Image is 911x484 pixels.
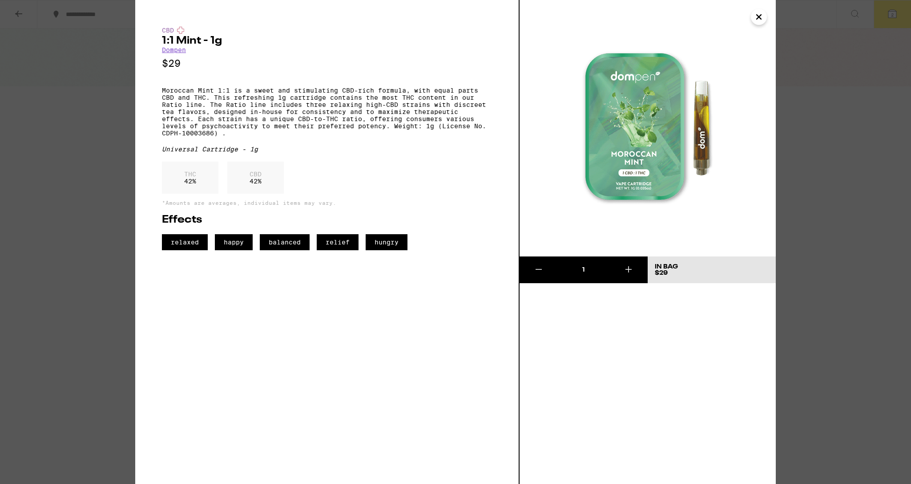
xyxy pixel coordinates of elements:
p: $29 [162,58,492,69]
a: Dompen [162,46,186,53]
span: hungry [366,234,407,250]
div: CBD [162,27,492,34]
div: In Bag [655,264,678,270]
span: relaxed [162,234,208,250]
p: CBD [250,171,262,178]
div: 42 % [162,162,218,194]
div: Universal Cartridge - 1g [162,146,492,153]
div: 42 % [227,162,284,194]
button: In Bag$29 [648,256,776,283]
button: Close [751,9,767,25]
p: Moroccan Mint 1:1 is a sweet and stimulating CBD-rich formula, with equal parts CBD and THC. This... [162,87,492,137]
p: *Amounts are averages, individual items may vary. [162,200,492,206]
span: relief [317,234,359,250]
div: 1 [558,265,609,274]
span: Hi. Need any help? [5,6,64,13]
span: happy [215,234,253,250]
h2: Effects [162,215,492,225]
span: $29 [655,270,668,276]
span: balanced [260,234,310,250]
p: THC [184,171,196,178]
img: cbdColor.svg [177,27,184,34]
h2: 1:1 Mint - 1g [162,36,492,46]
